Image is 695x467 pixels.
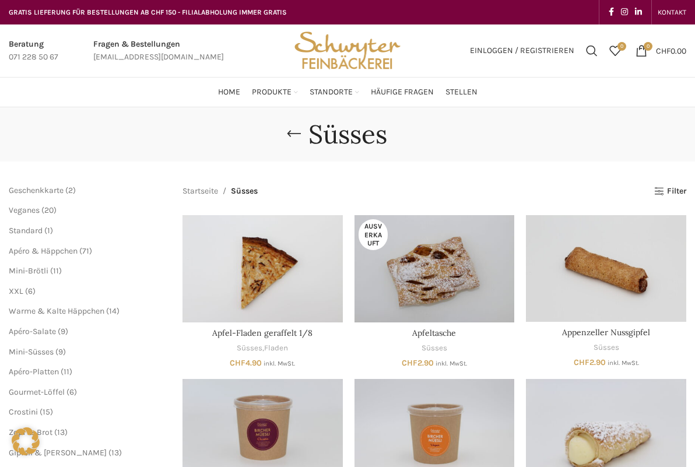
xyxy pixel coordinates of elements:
a: Mini-Süsses [9,347,54,357]
span: 2 [68,185,73,195]
span: 11 [53,266,59,276]
a: KONTAKT [658,1,686,24]
span: CHF [402,358,417,368]
span: 6 [69,387,74,397]
div: Meine Wunschliste [603,39,627,62]
a: Apfeltasche [354,215,515,322]
bdi: 2.90 [574,357,606,367]
a: Süsses [422,343,447,354]
span: Home [218,87,240,98]
span: 20 [44,205,54,215]
span: 1 [47,226,50,236]
a: Appenzeller Nussgipfel [526,215,686,322]
span: Ausverkauft [359,219,388,250]
span: Standorte [310,87,353,98]
span: Häufige Fragen [371,87,434,98]
a: Gourmet-Löffel [9,387,65,397]
a: Stellen [445,80,478,104]
a: Infobox link [9,38,58,64]
bdi: 2.90 [402,358,434,368]
span: 11 [64,367,69,377]
a: Instagram social link [617,4,631,20]
a: Apéro-Salate [9,326,56,336]
span: 9 [61,326,65,336]
span: 13 [57,427,65,437]
a: Startseite [182,185,218,198]
span: Süsses [231,185,258,198]
a: Apéro-Platten [9,367,59,377]
a: Crostini [9,407,38,417]
a: 0 CHF0.00 [630,39,692,62]
span: 14 [109,306,117,316]
a: Filter [654,187,686,196]
span: CHF [574,357,589,367]
a: Infobox link [93,38,224,64]
span: GRATIS LIEFERUNG FÜR BESTELLUNGEN AB CHF 150 - FILIALABHOLUNG IMMER GRATIS [9,8,287,16]
span: 9 [58,347,63,357]
img: Bäckerei Schwyter [290,24,405,77]
a: Home [218,80,240,104]
a: 0 [603,39,627,62]
a: Fladen [264,343,288,354]
a: Veganes [9,205,40,215]
a: Apfel-Fladen geraffelt 1/8 [182,215,343,322]
small: inkl. MwSt. [264,360,295,367]
bdi: 4.90 [230,358,262,368]
a: Warme & Kalte Häppchen [9,306,104,316]
a: Häufige Fragen [371,80,434,104]
a: Einloggen / Registrieren [464,39,580,62]
span: 15 [43,407,50,417]
div: Secondary navigation [652,1,692,24]
small: inkl. MwSt. [608,359,639,367]
bdi: 0.00 [656,45,686,55]
small: inkl. MwSt. [436,360,467,367]
span: CHF [230,358,245,368]
a: Appenzeller Nussgipfel [562,327,650,338]
nav: Breadcrumb [182,185,258,198]
a: Linkedin social link [631,4,645,20]
a: Facebook social link [605,4,617,20]
a: Gipfeli & [PERSON_NAME] [9,448,107,458]
h1: Süsses [308,119,387,150]
div: , [182,343,343,354]
span: 71 [82,246,89,256]
a: Apfel-Fladen geraffelt 1/8 [212,328,313,338]
span: CHF [656,45,671,55]
a: XXL [9,286,23,296]
span: KONTAKT [658,8,686,16]
a: Süsses [594,342,619,353]
a: Standard [9,226,43,236]
a: Mini-Brötli [9,266,48,276]
span: Produkte [252,87,292,98]
div: Main navigation [3,80,692,104]
span: 13 [111,448,119,458]
span: 0 [617,42,626,51]
a: Apfeltasche [412,328,456,338]
span: Stellen [445,87,478,98]
a: Suchen [580,39,603,62]
span: Einloggen / Registrieren [470,47,574,55]
a: Go back [279,122,308,146]
a: Standorte [310,80,359,104]
a: Produkte [252,80,298,104]
a: Apéro & Häppchen [9,246,78,256]
a: Geschenkkarte [9,185,64,195]
a: Site logo [290,45,405,55]
span: 0 [644,42,652,51]
span: 6 [28,286,33,296]
a: Süsses [237,343,262,354]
